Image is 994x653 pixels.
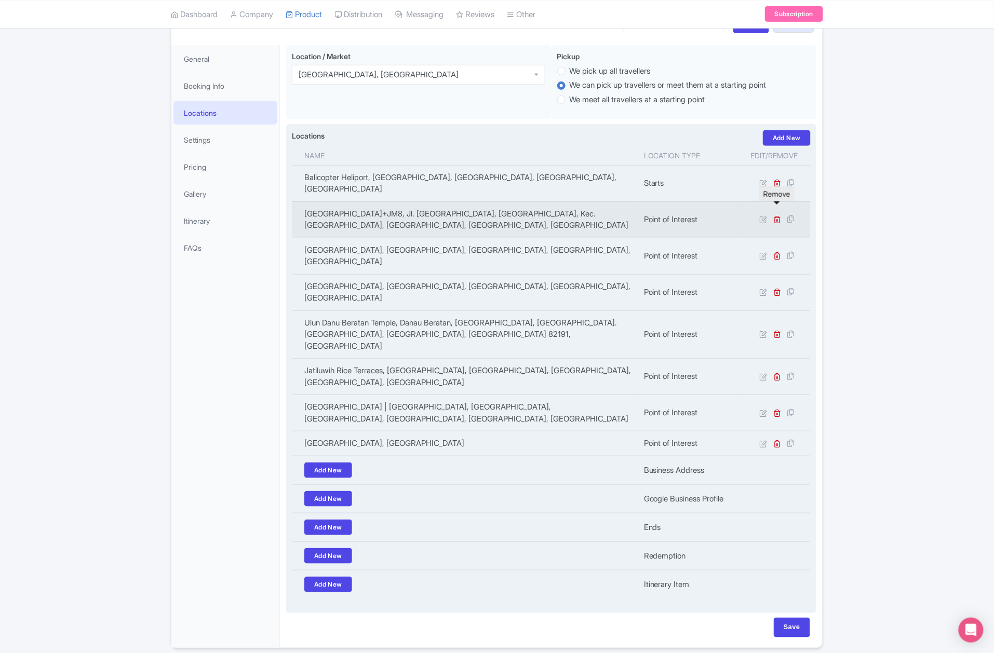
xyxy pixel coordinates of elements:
[292,238,638,274] td: [GEOGRAPHIC_DATA], [GEOGRAPHIC_DATA], [GEOGRAPHIC_DATA], [GEOGRAPHIC_DATA], [GEOGRAPHIC_DATA]
[173,209,277,233] a: Itinerary
[959,618,984,643] div: Open Intercom Messenger
[638,165,738,201] td: Starts
[299,70,459,79] div: [GEOGRAPHIC_DATA], [GEOGRAPHIC_DATA]
[292,395,638,431] td: [GEOGRAPHIC_DATA] | [GEOGRAPHIC_DATA], [GEOGRAPHIC_DATA], [GEOGRAPHIC_DATA], [GEOGRAPHIC_DATA], [...
[763,130,811,146] a: Add New
[638,485,738,513] td: Google Business Profile
[292,146,638,166] th: Name
[638,570,738,599] td: Itinerary Item
[738,146,811,166] th: Edit/Remove
[638,359,738,395] td: Point of Interest
[304,577,352,592] a: Add New
[638,238,738,274] td: Point of Interest
[638,274,738,310] td: Point of Interest
[292,165,638,201] td: Balicopter Heliport, [GEOGRAPHIC_DATA], [GEOGRAPHIC_DATA], [GEOGRAPHIC_DATA], [GEOGRAPHIC_DATA]
[570,94,705,106] label: We meet all travellers at a starting point
[292,310,638,359] td: Ulun Danu Beratan Temple, Danau Beratan, [GEOGRAPHIC_DATA], [GEOGRAPHIC_DATA]. [GEOGRAPHIC_DATA],...
[570,65,651,77] label: We pick up all travellers
[638,146,738,166] th: Location type
[304,491,352,507] a: Add New
[638,542,738,570] td: Redemption
[774,618,810,637] input: Save
[304,520,352,535] a: Add New
[304,548,352,564] a: Add New
[173,182,277,206] a: Gallery
[173,74,277,98] a: Booking Info
[173,128,277,152] a: Settings
[638,456,738,485] td: Business Address
[304,462,352,478] a: Add New
[638,431,738,456] td: Point of Interest
[570,79,767,91] label: We can pick up travellers or meet them at a starting point
[638,513,738,542] td: Ends
[292,359,638,395] td: Jatiluwih Rice Terraces, [GEOGRAPHIC_DATA], [GEOGRAPHIC_DATA], [GEOGRAPHIC_DATA], [GEOGRAPHIC_DAT...
[638,395,738,431] td: Point of Interest
[638,201,738,238] td: Point of Interest
[765,6,823,22] a: Subscription
[173,155,277,179] a: Pricing
[759,186,795,201] div: Remove
[173,47,277,71] a: General
[173,101,277,125] a: Locations
[292,52,351,61] span: Location / Market
[638,310,738,359] td: Point of Interest
[173,236,277,260] a: FAQs
[292,431,638,456] td: [GEOGRAPHIC_DATA], [GEOGRAPHIC_DATA]
[292,274,638,310] td: [GEOGRAPHIC_DATA], [GEOGRAPHIC_DATA], [GEOGRAPHIC_DATA], [GEOGRAPHIC_DATA], [GEOGRAPHIC_DATA]
[292,201,638,238] td: [GEOGRAPHIC_DATA]+JM8, Jl. [GEOGRAPHIC_DATA], [GEOGRAPHIC_DATA], Kec. [GEOGRAPHIC_DATA], [GEOGRAP...
[557,52,580,61] span: Pickup
[292,130,325,141] label: Locations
